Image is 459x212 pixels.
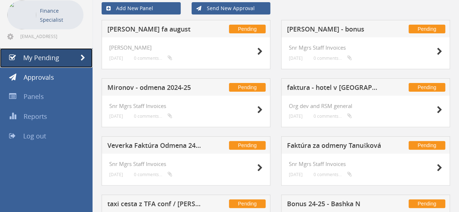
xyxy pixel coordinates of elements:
[313,172,352,177] small: 0 comments...
[229,25,266,33] span: Pending
[109,113,123,119] small: [DATE]
[409,83,445,92] span: Pending
[24,92,44,101] span: Panels
[109,161,263,167] h4: Snr Mgrs Staff Invoices
[107,200,202,209] h5: taxi cesta z TFA conf / [PERSON_NAME]
[107,142,202,151] h5: Veverka Faktúra Odmena 24/25
[289,103,442,109] h4: Org dev and RSM general
[289,172,303,177] small: [DATE]
[23,53,59,62] span: My Pending
[289,55,303,61] small: [DATE]
[229,141,266,150] span: Pending
[287,84,381,93] h5: faktura - hotel v [GEOGRAPHIC_DATA]
[313,55,352,61] small: 0 comments...
[287,142,381,151] h5: Faktúra za odmeny Tanušková
[134,113,172,119] small: 0 comments...
[107,26,202,35] h5: [PERSON_NAME] fa august
[313,113,352,119] small: 0 comments...
[109,55,123,61] small: [DATE]
[289,113,303,119] small: [DATE]
[23,132,46,140] span: Log out
[24,73,54,82] span: Approvals
[289,161,442,167] h4: Snr Mgrs Staff Invoices
[107,84,202,93] h5: Mironov - odmena 2024-25
[229,83,266,92] span: Pending
[24,112,47,121] span: Reports
[109,103,263,109] h4: Snr Mgrs Staff Invoices
[109,45,263,51] h4: [PERSON_NAME]
[409,25,445,33] span: Pending
[289,45,442,51] h4: Snr Mgrs Staff Invoices
[192,2,271,14] a: Send New Approval
[102,2,181,14] a: Add New Panel
[134,172,172,177] small: 0 comments...
[287,26,381,35] h5: [PERSON_NAME] - bonus
[40,6,80,24] p: Finance Specialist
[409,141,445,150] span: Pending
[287,200,381,209] h5: Bonus 24-25 - Bashka N
[109,172,123,177] small: [DATE]
[134,55,172,61] small: 0 comments...
[409,199,445,208] span: Pending
[229,199,266,208] span: Pending
[20,33,82,39] span: [EMAIL_ADDRESS][DOMAIN_NAME]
